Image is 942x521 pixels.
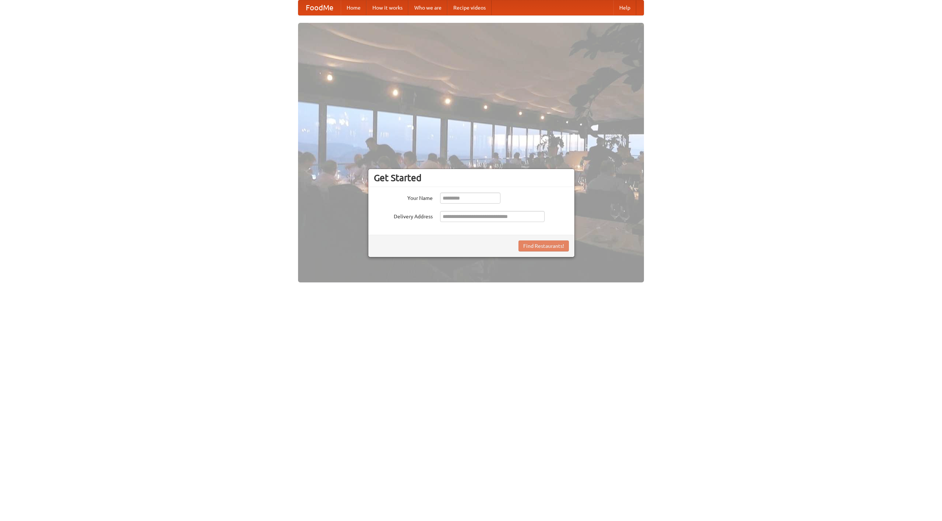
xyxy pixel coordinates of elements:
a: Recipe videos [447,0,492,15]
a: Who we are [408,0,447,15]
a: FoodMe [298,0,341,15]
label: Your Name [374,193,433,202]
h3: Get Started [374,172,569,183]
a: Help [613,0,636,15]
a: How it works [366,0,408,15]
a: Home [341,0,366,15]
label: Delivery Address [374,211,433,220]
button: Find Restaurants! [518,240,569,251]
